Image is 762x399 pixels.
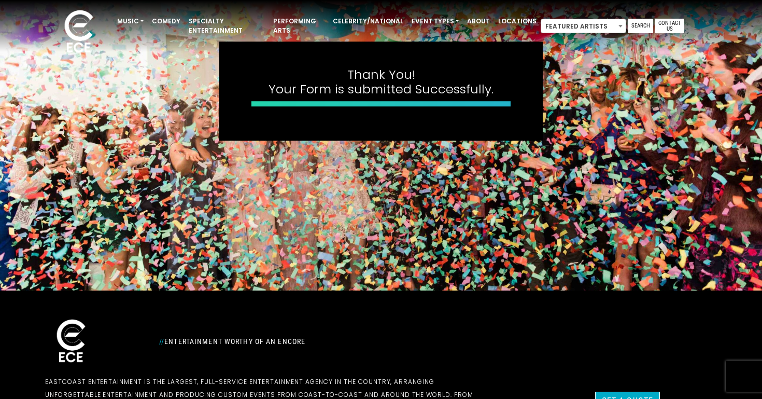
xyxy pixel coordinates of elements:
a: About [463,12,494,30]
span: // [159,337,164,346]
img: ece_new_logo_whitev2-1.png [53,7,105,58]
a: Specialty Entertainment [185,12,269,39]
a: Search [628,19,653,33]
span: Featured Artists [541,19,626,33]
a: Event Types [407,12,463,30]
span: Featured Artists [541,19,626,34]
a: Performing Arts [269,12,329,39]
a: Celebrity/National [329,12,407,30]
a: Contact Us [655,19,684,33]
a: Music [113,12,148,30]
a: Comedy [148,12,185,30]
h4: Thank You! Your Form is submitted Successfully. [251,67,511,98]
div: Entertainment Worthy of an Encore [153,333,495,350]
a: Locations [494,12,541,30]
img: ece_new_logo_whitev2-1.png [45,317,97,367]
